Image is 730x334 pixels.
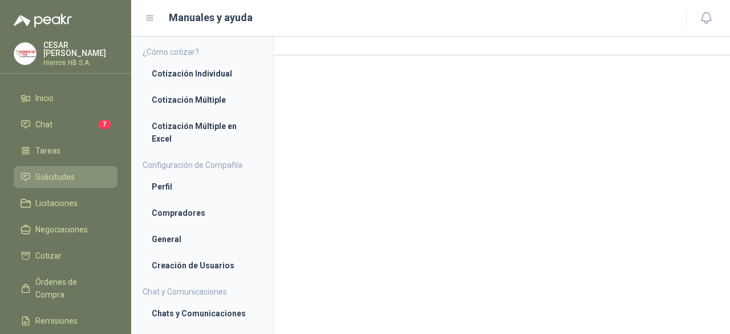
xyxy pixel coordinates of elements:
a: Remisiones [14,310,117,332]
a: Licitaciones [14,192,117,214]
h4: Configuración de Compañía [143,159,262,171]
a: Cotizar [14,245,117,267]
a: Solicitudes [14,166,117,188]
a: Chats y Comunicaciones [143,303,262,324]
span: Chat [35,118,52,131]
span: Cotizar [35,250,62,262]
li: Cotización Múltiple en Excel [152,120,253,145]
p: CESAR [PERSON_NAME] [43,41,117,57]
span: Tareas [35,144,60,157]
h4: ¿Cómo cotizar? [143,46,262,58]
li: Compradores [152,207,253,219]
a: Negociaciones [14,219,117,240]
a: Cotización Individual [143,63,262,84]
li: Chats y Comunicaciones [152,307,253,320]
a: Chat7 [14,114,117,135]
li: Perfil [152,180,253,193]
a: General [143,228,262,250]
li: Cotización Individual [152,67,253,80]
a: Inicio [14,87,117,109]
img: Company Logo [14,43,36,65]
p: Hierros HB S.A. [43,59,117,66]
a: Perfil [143,176,262,198]
li: Cotización Múltiple [152,94,253,106]
span: Inicio [35,92,54,104]
a: Cotización Múltiple [143,89,262,111]
span: Remisiones [35,315,78,327]
a: Cotización Múltiple en Excel [143,115,262,150]
span: Solicitudes [35,171,75,183]
img: Logo peakr [14,14,72,27]
a: Creación de Usuarios [143,255,262,276]
a: Órdenes de Compra [14,271,117,305]
li: Creación de Usuarios [152,259,253,272]
span: 7 [98,120,111,129]
li: General [152,233,253,246]
h1: Manuales y ayuda [169,10,253,26]
span: Órdenes de Compra [35,276,107,301]
span: Licitaciones [35,197,78,210]
a: Tareas [14,140,117,162]
h4: Chat y Comunicaciones [143,285,262,298]
span: Negociaciones [35,223,88,236]
a: Compradores [143,202,262,224]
